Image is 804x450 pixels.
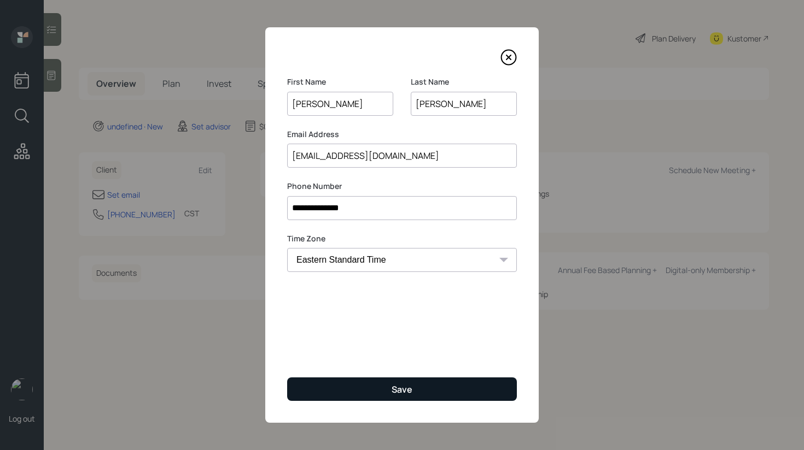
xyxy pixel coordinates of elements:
[287,76,393,87] label: First Name
[287,233,517,244] label: Time Zone
[392,383,412,395] div: Save
[411,76,517,87] label: Last Name
[287,181,517,192] label: Phone Number
[287,377,517,401] button: Save
[287,129,517,140] label: Email Address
